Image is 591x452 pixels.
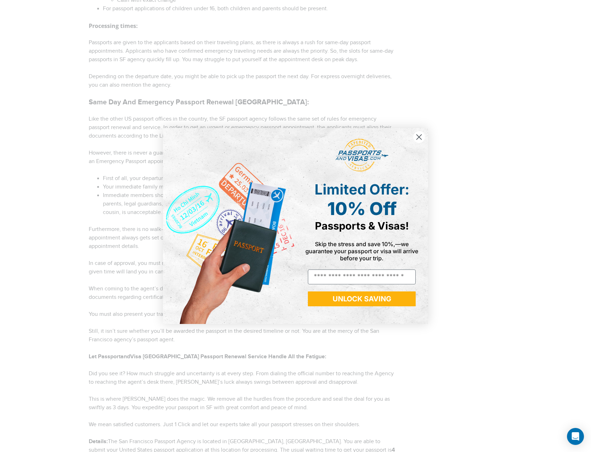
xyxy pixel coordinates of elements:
span: 10% Off [327,198,397,219]
span: Skip the stress and save 10%,—we guarantee your passport or visa will arrive before your trip. [305,241,418,262]
img: de9cda0d-0715-46ca-9a25-073762a91ba7.png [163,128,295,324]
span: Limited Offer: [315,181,409,198]
button: UNLOCK SAVING [308,291,416,306]
div: Open Intercom Messenger [567,428,584,445]
span: Passports & Visas! [315,220,409,232]
button: Close dialog [413,131,425,143]
img: passports and visas [335,139,388,172]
